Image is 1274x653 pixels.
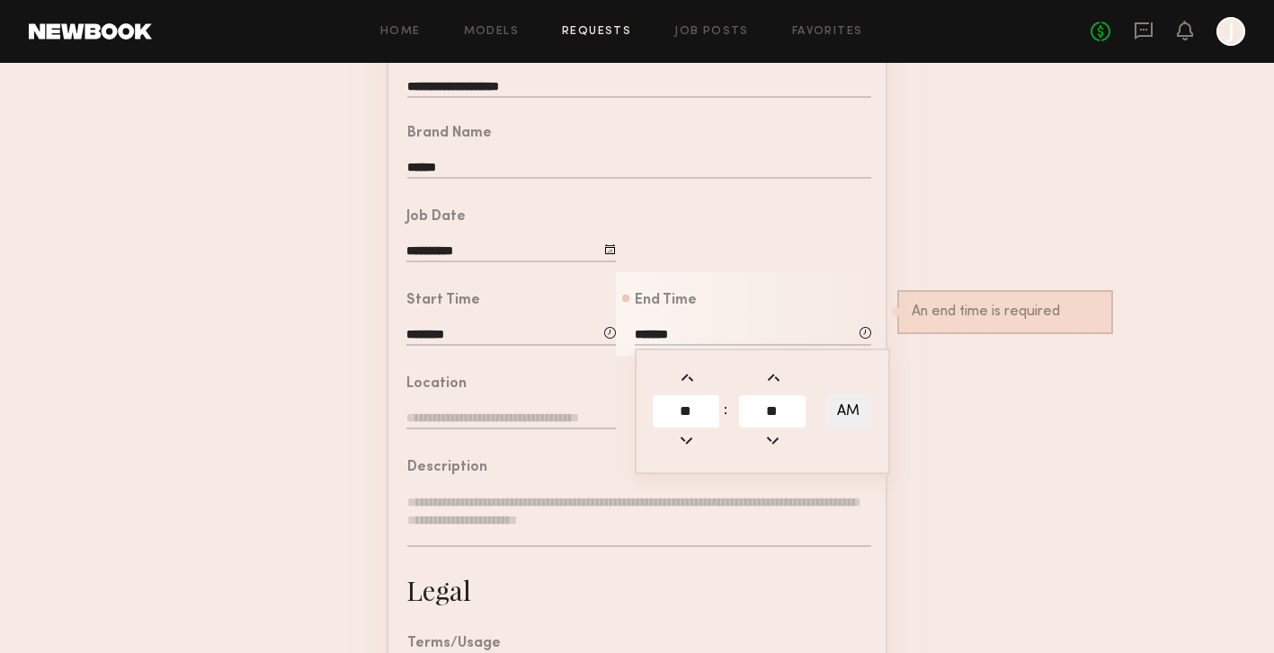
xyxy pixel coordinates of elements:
a: Favorites [792,26,863,38]
a: Requests [562,26,631,38]
div: End Time [635,294,697,308]
div: Location [406,377,467,392]
a: Models [464,26,519,38]
div: Job Date [406,210,466,225]
div: Legal [406,572,471,608]
a: J [1216,17,1245,46]
button: AM [825,394,871,428]
a: Job Posts [674,26,749,38]
div: Start Time [406,294,480,308]
div: Brand Name [407,127,492,141]
div: Terms/Usage [407,637,501,651]
div: An end time is required [912,304,1099,320]
div: Description [407,461,487,475]
a: Home [380,26,421,38]
td: : [723,393,735,429]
